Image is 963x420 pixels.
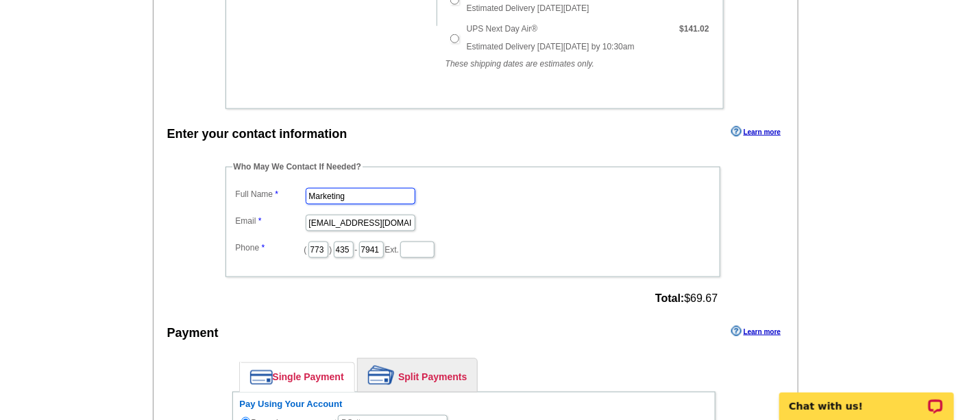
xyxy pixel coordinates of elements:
[250,370,273,385] img: single-payment.png
[236,242,304,254] label: Phone
[167,325,219,343] div: Payment
[368,366,395,385] img: split-payment.png
[358,359,477,392] a: Split Payments
[731,326,781,337] a: Learn more
[467,23,538,35] label: UPS Next Day Air®
[446,59,594,69] em: These shipping dates are estimates only.
[679,24,709,34] strong: $141.02
[236,188,304,200] label: Full Name
[240,363,354,392] a: Single Payment
[232,161,363,173] legend: Who May We Contact If Needed?
[167,125,348,143] div: Enter your contact information
[232,238,714,259] dd: ( ) - Ext.
[655,292,684,304] strong: Total:
[240,399,708,410] h6: Pay Using Your Account
[770,377,963,420] iframe: LiveChat chat widget
[655,292,718,305] span: $69.67
[467,42,635,51] span: Estimated Delivery [DATE][DATE] by 10:30am
[467,3,589,13] span: Estimated Delivery [DATE][DATE]
[236,215,304,227] label: Email
[731,126,781,137] a: Learn more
